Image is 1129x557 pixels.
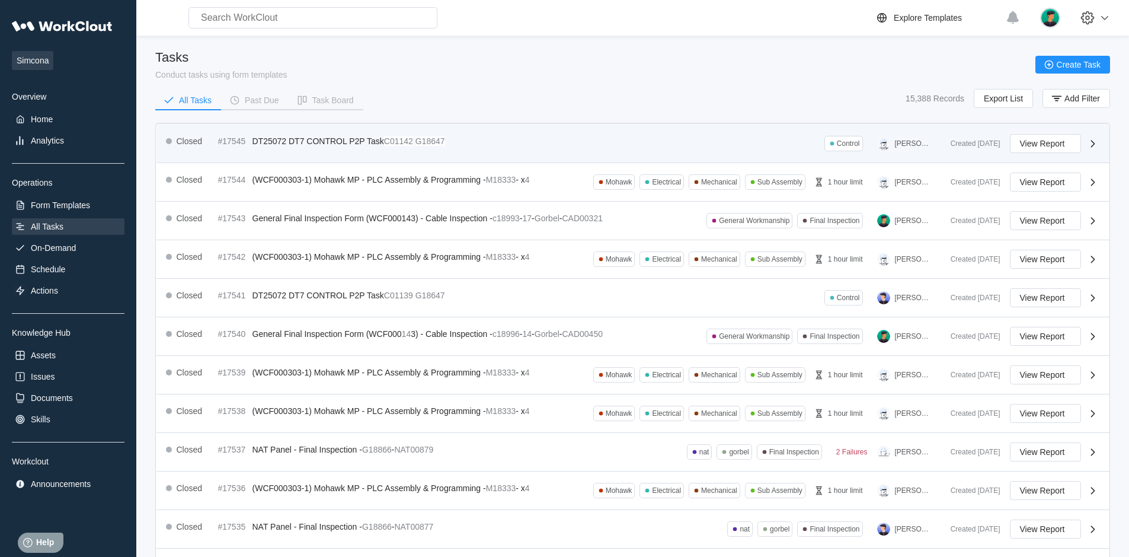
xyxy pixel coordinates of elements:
div: Mechanical [701,486,737,495]
div: Mechanical [701,409,737,418]
a: Closed#17538(WCF000303-1) Mohawk MP - PLC Assembly & Programming -M18333- x4MohawkElectricalMecha... [156,394,1109,433]
div: #17545 [218,136,248,146]
img: clout-01.png [877,176,890,189]
div: #17536 [218,483,248,493]
a: Assets [12,347,124,364]
div: Closed [177,291,203,300]
button: Add Filter [1042,89,1110,108]
div: Closed [177,329,203,339]
div: [PERSON_NAME] [895,332,932,340]
mark: G18647 [415,136,445,146]
div: Electrical [652,486,681,495]
div: [PERSON_NAME] [895,525,932,533]
span: View Report [1020,371,1065,379]
div: Final Inspection [810,217,859,225]
mark: 4 [525,483,530,493]
div: Created [DATE] [941,486,1000,495]
span: - [520,214,523,223]
button: Past Due [221,91,289,109]
a: Home [12,111,124,128]
a: Announcements [12,476,124,492]
div: Electrical [652,409,681,418]
div: #17543 [218,214,248,223]
div: Sub Assembly [757,371,802,379]
mark: M18333 [486,406,516,416]
span: - x [516,175,525,184]
a: Closed#17543General Final Inspection Form (WCF000143) - Cable Inspection -c18993-17-Gorbel-CAD003... [156,202,1109,240]
div: [PERSON_NAME] [895,217,932,225]
button: View Report [1010,288,1081,307]
div: Announcements [31,479,91,489]
div: [PERSON_NAME] [895,448,932,456]
div: Mohawk [606,371,632,379]
span: (WCF000303-1) Mohawk MP - PLC Assembly & Programming - [252,175,486,184]
div: Electrical [652,371,681,379]
div: Created [DATE] [941,525,1000,533]
span: - [559,214,562,223]
div: Final Inspection [810,525,859,533]
img: clout-01.png [877,407,890,420]
button: View Report [1010,365,1081,384]
div: #17540 [218,329,248,339]
img: user.png [877,330,890,343]
span: View Report [1020,486,1065,495]
div: #17541 [218,291,248,300]
mark: G18866 [362,445,392,454]
span: 3) - Cable Inspection - [411,329,492,339]
button: View Report [1010,327,1081,346]
span: Create Task [1057,61,1101,69]
div: Past Due [245,96,279,104]
mark: M18333 [486,368,516,377]
div: Created [DATE] [941,217,1000,225]
div: Mohawk [606,486,632,495]
div: #17537 [218,445,248,454]
div: Electrical [652,255,681,263]
span: View Report [1020,409,1065,418]
div: 1 hour limit [828,178,863,186]
button: View Report [1010,134,1081,153]
mark: CAD00450 [562,329,603,339]
div: [PERSON_NAME] [895,294,932,302]
span: View Report [1020,525,1065,533]
mark: Gorbel [535,214,559,223]
div: Tasks [155,50,287,65]
mark: G18647 [415,291,445,300]
mark: CAD00321 [562,214,603,223]
div: Skills [31,415,50,424]
mark: NAT00877 [394,522,433,531]
div: Overview [12,92,124,101]
div: Closed [177,252,203,262]
div: Home [31,114,53,124]
mark: Gorbel [535,329,559,339]
span: - x [516,252,525,262]
div: #17535 [218,522,248,531]
a: Closed#17541DT25072 DT7 CONTROL P2P TaskC01139G18647Control[PERSON_NAME]Created [DATE]View Report [156,279,1109,317]
span: - [520,329,523,339]
span: View Report [1020,178,1065,186]
div: Closed [177,136,203,146]
div: 2 Failures [836,448,868,456]
span: Simcona [12,51,53,70]
div: Actions [31,286,58,295]
span: General Final Inspection Form (WCF000143) - Cable Inspection - [252,214,492,223]
a: Schedule [12,261,124,278]
span: - [559,329,562,339]
img: user-5.png [877,291,890,304]
span: DT25072 DT7 CONTROL P2P Task [252,291,384,300]
span: - [532,214,535,223]
div: Created [DATE] [941,178,1000,186]
span: - x [516,483,525,493]
button: View Report [1010,443,1081,461]
div: Sub Assembly [757,486,802,495]
div: Analytics [31,136,64,145]
div: Explore Templates [894,13,962,23]
div: Mechanical [701,178,737,186]
div: [PERSON_NAME] [895,486,932,495]
div: Operations [12,178,124,187]
div: Sub Assembly [757,178,802,186]
span: (WCF000303-1) Mohawk MP - PLC Assembly & Programming - [252,406,486,416]
div: Closed [177,406,203,416]
div: Created [DATE] [941,294,1000,302]
div: Knowledge Hub [12,328,124,338]
div: 1 hour limit [828,486,863,495]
